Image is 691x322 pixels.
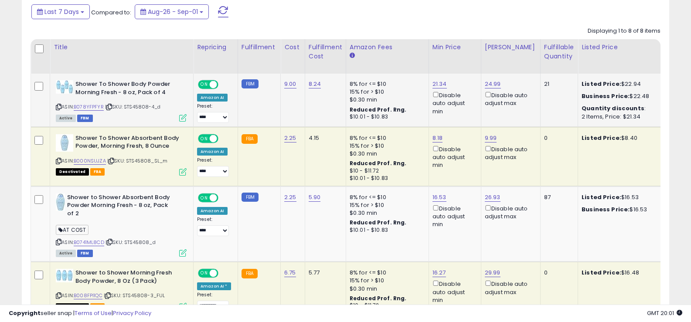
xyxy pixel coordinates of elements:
div: 8% for <= $10 [350,134,422,142]
div: $0.30 min [350,96,422,104]
b: Quantity discounts [582,104,644,112]
div: ASIN: [56,80,187,121]
a: 5.90 [309,193,321,202]
b: Business Price: [582,205,630,214]
a: 8.24 [309,80,321,88]
a: 16.27 [432,268,446,277]
b: Listed Price: [582,80,621,88]
span: AT COST [56,225,89,235]
b: Listed Price: [582,268,621,277]
small: FBM [242,193,259,202]
b: Shower to Shower Absorbent Body Powder Morning Fresh - 8 oz, Pack of 2 [67,193,173,220]
div: Preset: [197,292,231,312]
div: 15% for > $10 [350,88,422,96]
img: 31CDU8wflPL._SL40_.jpg [56,193,65,211]
div: 2 Items, Price: $21.34 [582,113,654,121]
div: $10.01 - $10.83 [350,227,422,234]
a: 6.75 [284,268,296,277]
div: : [582,105,654,112]
div: Disable auto adjust min [432,203,474,229]
div: Amazon AI [197,94,228,102]
span: FBA [90,168,105,176]
div: Disable auto adjust max [485,90,534,107]
div: Amazon AI * [197,282,231,290]
div: ASIN: [56,134,187,175]
div: Cost [284,43,301,52]
div: [PERSON_NAME] [485,43,537,52]
span: | SKU: STS45808_d [106,239,156,246]
div: 15% for > $10 [350,142,422,150]
a: 24.99 [485,80,501,88]
div: $0.30 min [350,285,422,293]
div: ASIN: [56,193,187,256]
div: Disable auto adjust max [485,144,534,161]
span: | SKU: STS45808-3_FUL [104,292,165,299]
span: All listings that are unavailable for purchase on Amazon for any reason other than out-of-stock [56,168,89,176]
span: 2025-09-9 20:01 GMT [647,309,682,317]
small: FBA [242,134,258,144]
div: Amazon AI [197,207,228,215]
a: 21.34 [432,80,447,88]
div: $10.01 - $10.83 [350,175,422,182]
span: ON [199,81,210,88]
div: Disable auto adjust max [485,203,534,220]
div: $0.30 min [350,150,422,158]
span: Last 7 Days [44,7,79,16]
button: Aug-26 - Sep-01 [135,4,209,19]
div: Title [54,43,190,52]
div: 4.15 [309,134,339,142]
b: Business Price: [582,92,630,100]
div: Disable auto adjust min [432,144,474,169]
div: Preset: [197,103,231,123]
div: $22.48 [582,92,654,100]
div: Preset: [197,217,231,236]
a: 29.99 [485,268,500,277]
div: 5.77 [309,269,339,277]
img: 412Z+I9JpXL._SL40_.jpg [56,80,73,94]
div: Fulfillable Quantity [544,43,574,61]
div: $16.53 [582,206,654,214]
small: FBA [242,269,258,278]
span: Aug-26 - Sep-01 [148,7,198,16]
b: Shower To Shower Body Powder Morning Fresh - 8 oz, Pack of 4 [75,80,181,98]
b: Listed Price: [582,193,621,201]
div: Fulfillment Cost [309,43,342,61]
a: 2.25 [284,193,296,202]
span: | SKU: STS45808_SL_m [107,157,167,164]
span: All listings currently available for purchase on Amazon [56,115,76,122]
div: Listed Price [582,43,657,52]
span: ON [199,270,210,277]
strong: Copyright [9,309,41,317]
span: All listings currently available for purchase on Amazon [56,250,76,257]
a: 2.25 [284,134,296,142]
a: B000NSUJZA [74,157,106,165]
b: Shower to Shower Morning Fresh Body Powder, 8 Oz (3 Pack) [75,269,181,287]
div: Min Price [432,43,477,52]
a: B0741ML8CD [74,239,104,246]
img: 416uuRq0s-L._SL40_.jpg [56,269,73,282]
img: 411Mh5ws6uL._SL40_.jpg [56,134,73,152]
div: $22.94 [582,80,654,88]
span: OFF [217,270,231,277]
a: 8.18 [432,134,443,142]
div: 0 [544,269,571,277]
div: seller snap | | [9,309,151,318]
a: 9.00 [284,80,296,88]
a: B008FPI1QC [74,292,102,299]
div: Disable auto adjust min [432,279,474,304]
span: FBM [77,115,93,122]
b: Reduced Prof. Rng. [350,106,407,113]
b: Shower To Shower Absorbent Body Powder, Morning Fresh, 8 Ounce [75,134,181,153]
a: 9.99 [485,134,497,142]
div: Fulfillment [242,43,277,52]
span: Compared to: [91,8,131,17]
b: Reduced Prof. Rng. [350,219,407,226]
div: 15% for > $10 [350,201,422,209]
span: | SKU: STS45808-4_d [105,103,160,110]
a: Terms of Use [75,309,112,317]
div: ASIN: [56,269,187,309]
div: 8% for <= $10 [350,193,422,201]
small: Amazon Fees. [350,52,355,60]
b: Reduced Prof. Rng. [350,159,407,167]
div: Preset: [197,157,231,177]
